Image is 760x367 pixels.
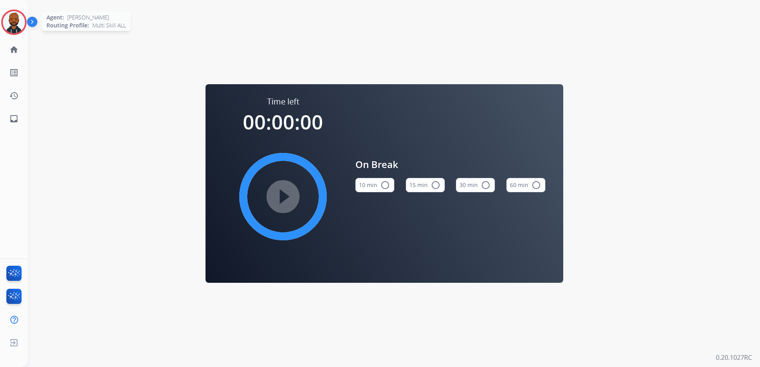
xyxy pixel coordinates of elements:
mat-icon: home [9,45,19,54]
span: Time left [267,96,299,107]
mat-icon: radio_button_unchecked [380,180,390,190]
button: 10 min [355,178,394,192]
img: avatar [3,11,25,33]
mat-icon: inbox [9,114,19,124]
mat-icon: history [9,91,19,100]
button: 15 min [406,178,445,192]
mat-icon: radio_button_unchecked [531,180,541,190]
button: 60 min [506,178,545,192]
span: Routing Profile: [47,21,89,29]
mat-icon: list_alt [9,68,19,77]
span: Multi Skill ALL [92,21,126,29]
span: [PERSON_NAME] [67,14,109,21]
p: 0.20.1027RC [716,353,752,362]
span: On Break [355,157,545,172]
span: 00:00:00 [243,108,323,135]
button: 30 min [456,178,495,192]
mat-icon: radio_button_unchecked [431,180,440,190]
span: Agent: [47,14,64,21]
mat-icon: radio_button_unchecked [481,180,491,190]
